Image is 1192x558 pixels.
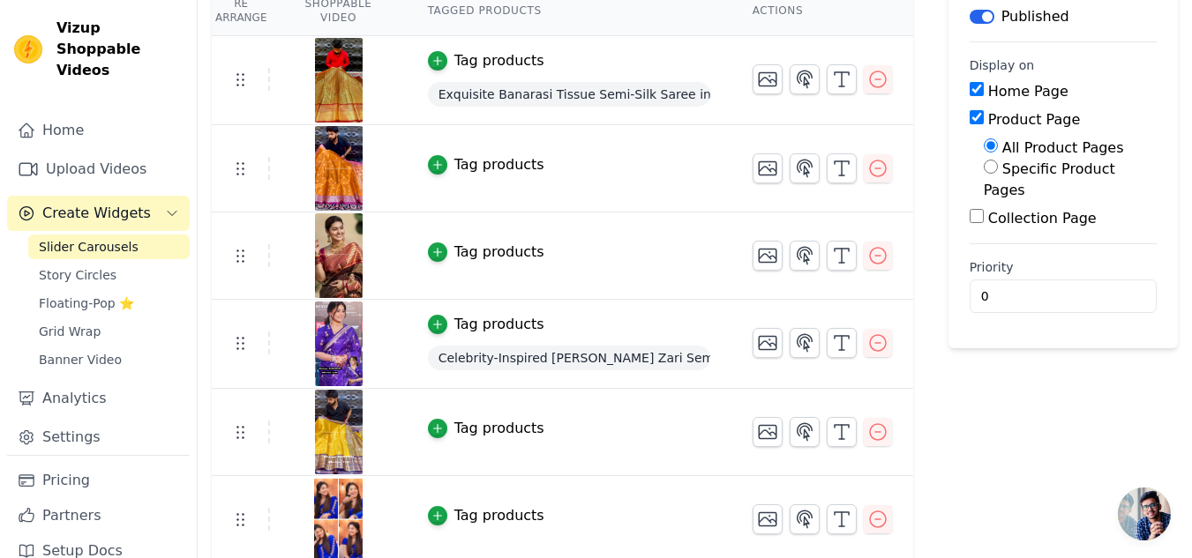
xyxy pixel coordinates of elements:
button: Change Thumbnail [753,241,783,271]
button: Tag products [428,242,544,263]
a: Open chat [1118,487,1171,540]
label: Home Page [988,83,1068,100]
label: Priority [970,258,1157,276]
button: Change Thumbnail [753,328,783,358]
div: Tag products [454,154,544,175]
label: All Product Pages [1002,139,1124,156]
button: Tag products [428,418,544,439]
img: vizup-images-01a9.jpg [314,126,364,211]
button: Tag products [428,314,544,335]
a: Floating-Pop ⭐ [28,291,190,316]
span: Create Widgets [42,203,151,224]
div: Tag products [454,50,544,71]
span: Exquisite Banarasi Tissue Semi-Silk Saree in Rani with Gold [428,82,710,107]
span: Floating-Pop ⭐ [39,294,134,312]
label: Product Page [988,111,1081,128]
a: Analytics [7,381,190,416]
span: Story Circles [39,266,116,284]
label: Specific Product Pages [984,160,1115,198]
a: Grid Wrap [28,319,190,344]
img: vizup-images-45e7.jpg [314,38,364,123]
a: Pricing [7,463,190,498]
a: Upload Videos [7,152,190,187]
a: Slider Carousels [28,234,190,259]
span: Banner Video [39,351,122,368]
div: Tag products [454,418,544,439]
a: Story Circles [28,263,190,287]
img: vizup-images-cd8e.jpg [314,390,364,474]
button: Change Thumbnail [753,504,783,534]
p: Published [1001,6,1069,27]
button: Change Thumbnail [753,153,783,183]
label: Collection Page [988,210,1097,227]
a: Banner Video [28,347,190,372]
img: vizup-images-1f08.jpg [314,301,364,386]
span: Slider Carousels [39,238,139,256]
img: vizup-images-04ee.jpg [314,213,364,298]
div: Tag products [454,314,544,335]
span: Celebrity-Inspired [PERSON_NAME] Zari Semi Soft Silk Saree [428,346,710,370]
button: Change Thumbnail [753,64,783,94]
a: Home [7,113,190,148]
a: Partners [7,498,190,533]
span: Grid Wrap [39,323,101,340]
button: Tag products [428,154,544,175]
span: Vizup Shoppable Videos [56,18,183,81]
legend: Display on [970,56,1035,74]
img: Vizup [14,35,42,63]
button: Tag products [428,50,544,71]
button: Tag products [428,505,544,526]
button: Change Thumbnail [753,417,783,447]
a: Settings [7,420,190,455]
button: Create Widgets [7,196,190,231]
div: Tag products [454,505,544,526]
div: Tag products [454,242,544,263]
